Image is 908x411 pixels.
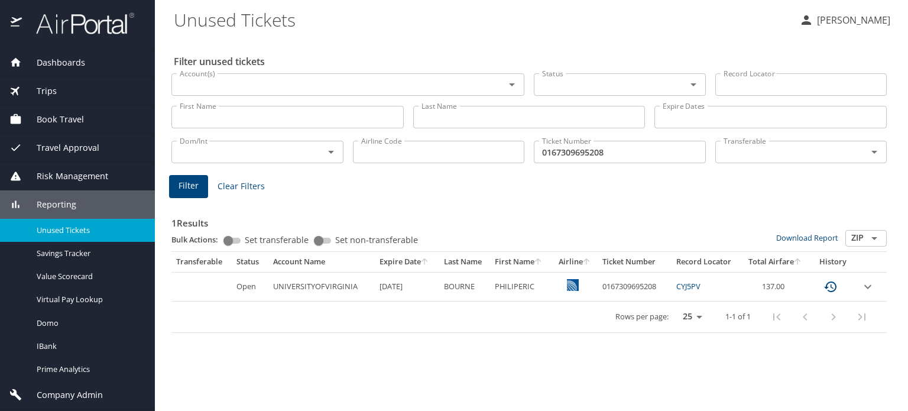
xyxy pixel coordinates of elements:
[672,252,741,272] th: Record Locator
[776,232,838,243] a: Download Report
[22,198,76,211] span: Reporting
[598,272,672,301] td: 0167309695208
[725,313,751,321] p: 1-1 of 1
[490,272,552,301] td: PHILIPERIC
[22,85,57,98] span: Trips
[23,12,134,35] img: airportal-logo.png
[598,252,672,272] th: Ticket Number
[218,179,265,194] span: Clear Filters
[22,141,99,154] span: Travel Approval
[866,144,883,160] button: Open
[171,252,887,333] table: custom pagination table
[37,248,141,259] span: Savings Tracker
[583,258,591,266] button: sort
[268,272,375,301] td: UNIVERSITYOFVIRGINIA
[11,12,23,35] img: icon-airportal.png
[171,209,887,230] h3: 1 Results
[232,252,268,272] th: Status
[22,389,103,402] span: Company Admin
[37,341,141,352] span: IBank
[37,271,141,282] span: Value Scorecard
[504,76,520,93] button: Open
[567,279,579,291] img: United Airlines
[421,258,429,266] button: sort
[741,272,810,301] td: 137.00
[335,236,418,244] span: Set non-transferable
[171,234,228,245] p: Bulk Actions:
[232,272,268,301] td: Open
[375,272,439,301] td: [DATE]
[810,252,856,272] th: History
[268,252,375,272] th: Account Name
[37,225,141,236] span: Unused Tickets
[37,294,141,305] span: Virtual Pay Lookup
[439,252,491,272] th: Last Name
[490,252,552,272] th: First Name
[37,318,141,329] span: Domo
[534,258,543,266] button: sort
[22,56,85,69] span: Dashboards
[552,252,598,272] th: Airline
[615,313,669,321] p: Rows per page:
[673,308,706,326] select: rows per page
[794,9,895,31] button: [PERSON_NAME]
[22,113,84,126] span: Book Travel
[245,236,309,244] span: Set transferable
[685,76,702,93] button: Open
[179,179,199,193] span: Filter
[741,252,810,272] th: Total Airfare
[794,258,802,266] button: sort
[676,281,701,292] a: CYJ5PV
[22,170,108,183] span: Risk Management
[37,364,141,375] span: Prime Analytics
[861,280,875,294] button: expand row
[169,175,208,198] button: Filter
[866,230,883,247] button: Open
[174,1,790,38] h1: Unused Tickets
[213,176,270,198] button: Clear Filters
[174,52,889,71] h2: Filter unused tickets
[323,144,339,160] button: Open
[176,257,227,267] div: Transferable
[813,13,890,27] p: [PERSON_NAME]
[439,272,491,301] td: BOURNE
[375,252,439,272] th: Expire Date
